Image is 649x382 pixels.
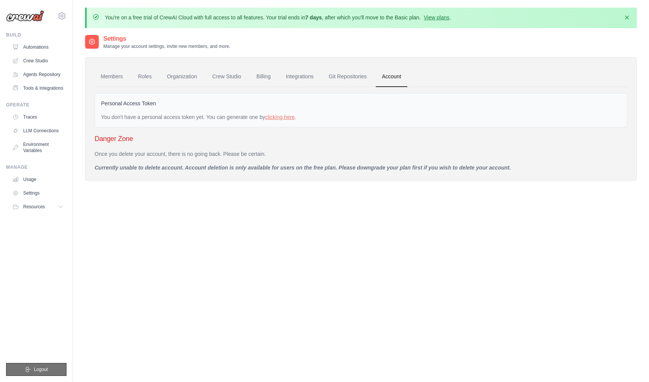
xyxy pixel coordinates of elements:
[34,366,48,372] span: Logout
[9,111,66,123] a: Traces
[6,32,66,38] div: Build
[101,113,621,121] div: You don't have a personal access token yet. You can generate one by .
[6,363,66,376] button: Logout
[105,14,451,21] p: You're on a free trial of CrewAI Cloud with full access to all features. Your trial ends in , aft...
[9,187,66,199] a: Settings
[23,204,45,210] span: Resources
[103,34,230,43] h2: Settings
[206,67,247,87] a: Crew Studio
[376,67,407,87] a: Account
[9,201,66,213] button: Resources
[280,67,320,87] a: Integrations
[9,82,66,94] a: Tools & Integrations
[6,164,66,170] div: Manage
[95,150,627,158] p: Once you delete your account, there is no going back. Please be certain.
[305,14,322,21] strong: 7 days
[6,10,44,22] img: Logo
[250,67,277,87] a: Billing
[265,114,295,120] a: clicking here
[161,67,203,87] a: Organization
[323,67,373,87] a: Git Repositories
[9,173,66,185] a: Usage
[101,100,156,107] label: Personal Access Token
[9,68,66,81] a: Agents Repository
[132,67,158,87] a: Roles
[9,55,66,67] a: Crew Studio
[95,67,129,87] a: Members
[103,43,230,49] p: Manage your account settings, invite new members, and more.
[9,138,66,157] a: Environment Variables
[9,41,66,53] a: Automations
[95,133,627,144] h3: Danger Zone
[9,125,66,137] a: LLM Connections
[424,14,449,21] a: View plans
[95,164,627,171] p: Currently unable to delete account. Account deletion is only available for users on the free plan...
[6,102,66,108] div: Operate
